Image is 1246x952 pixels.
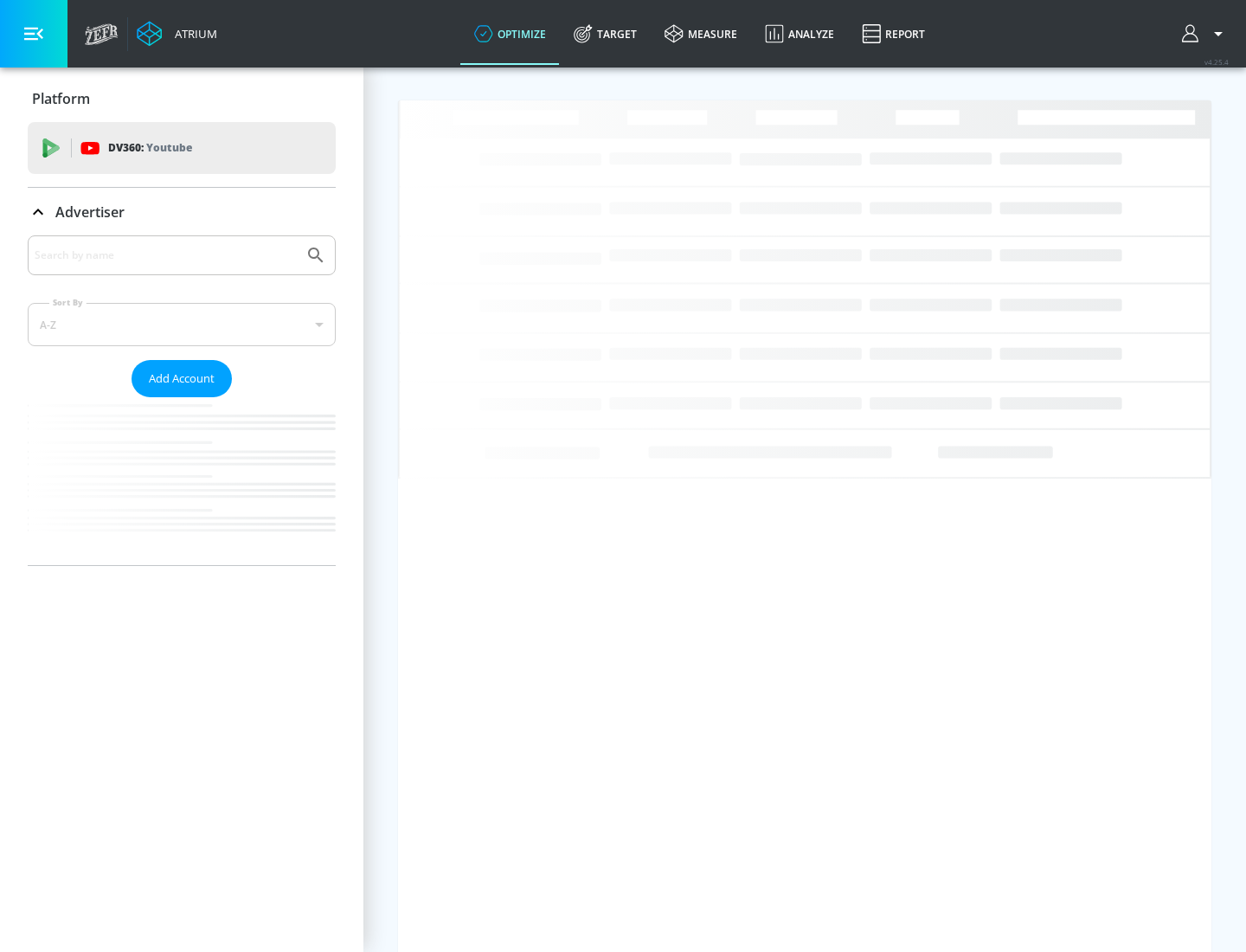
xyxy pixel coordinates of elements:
label: Sort By [49,297,87,308]
div: Atrium [168,26,217,42]
a: Target [560,3,651,65]
p: Platform [32,89,90,108]
a: Analyze [751,3,848,65]
p: Youtube [146,138,192,157]
div: Platform [28,74,336,123]
button: Add Account [132,360,232,397]
span: v 4.25.4 [1204,57,1229,67]
nav: list of Advertiser [28,397,336,565]
div: DV360: Youtube [28,122,336,174]
p: Advertiser [55,203,125,222]
div: A-Z [28,303,336,346]
span: Add Account [149,369,215,389]
a: Atrium [137,21,217,47]
input: Search by name [35,244,297,267]
p: DV360: [108,138,192,158]
a: optimize [460,3,560,65]
div: Advertiser [28,235,336,565]
a: Report [848,3,939,65]
div: Advertiser [28,188,336,236]
a: measure [651,3,751,65]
